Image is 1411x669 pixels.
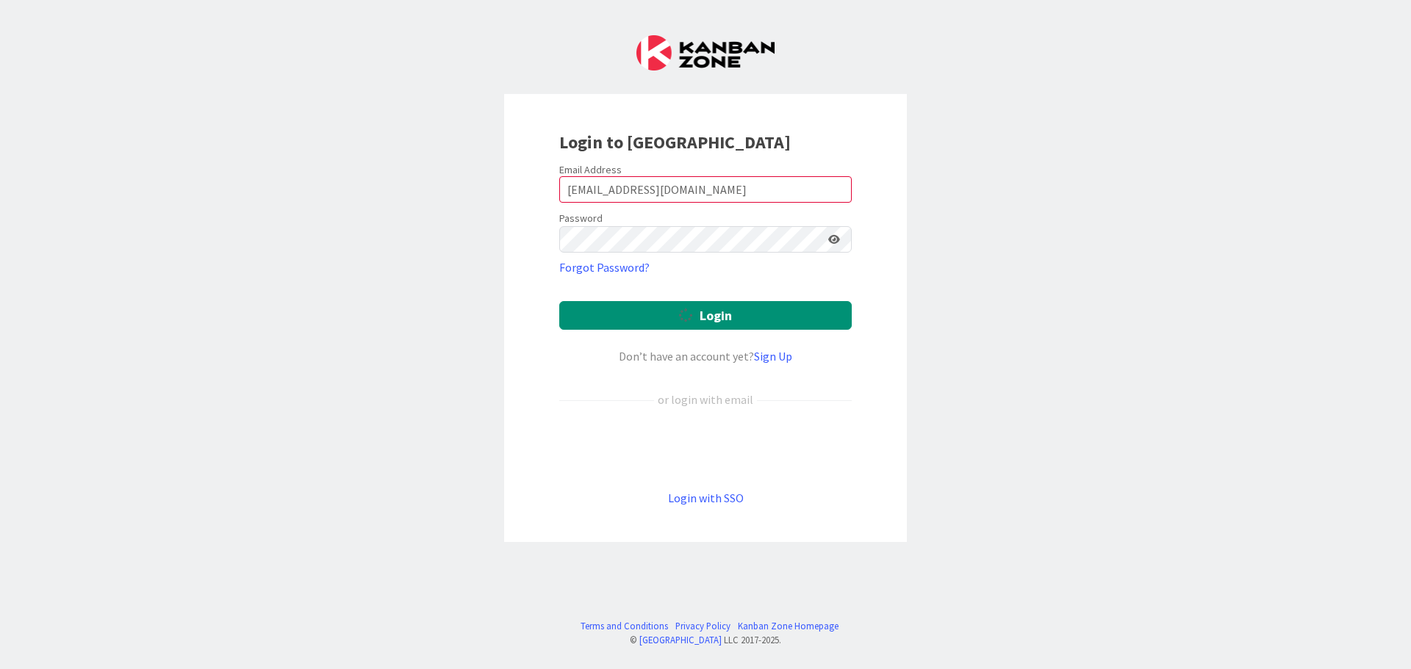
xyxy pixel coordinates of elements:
a: Kanban Zone Homepage [738,619,839,633]
div: or login with email [654,391,757,408]
a: Forgot Password? [559,258,650,276]
div: Don’t have an account yet? [559,347,852,365]
a: [GEOGRAPHIC_DATA] [639,634,722,646]
button: Login [559,301,852,330]
label: Password [559,211,603,226]
iframe: Sign in with Google Button [552,433,859,465]
img: Kanban Zone [636,35,775,70]
a: Login with SSO [668,491,744,505]
b: Login to [GEOGRAPHIC_DATA] [559,131,791,153]
a: Terms and Conditions [581,619,668,633]
label: Email Address [559,163,622,176]
div: © LLC 2017- 2025 . [573,633,839,647]
a: Privacy Policy [675,619,730,633]
a: Sign Up [754,349,792,364]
